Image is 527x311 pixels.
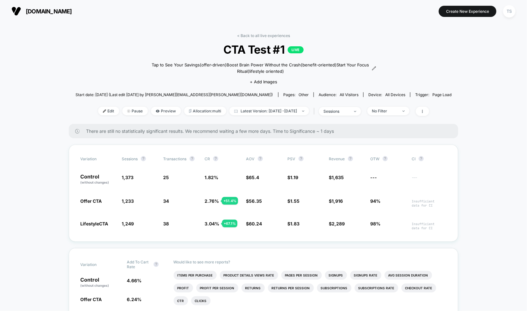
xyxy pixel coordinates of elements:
[250,79,277,84] span: + Add Images
[355,284,398,292] li: Subscriptions Rate
[503,5,516,18] div: TS
[370,198,380,204] span: 94%
[80,284,109,287] span: (without changes)
[268,284,314,292] li: Returns Per Session
[329,156,345,161] span: Revenue
[26,8,72,15] span: [DOMAIN_NAME]
[122,156,138,161] span: Sessions
[249,198,262,204] span: 56.35
[281,271,322,280] li: Pages Per Session
[385,92,405,97] span: all devices
[302,110,304,112] img: end
[213,156,218,161] button: ?
[80,221,108,226] span: LifestyleCTA
[290,198,300,204] span: 1.55
[163,198,169,204] span: 34
[412,156,447,161] span: CI
[10,6,74,16] button: [DOMAIN_NAME]
[184,107,226,115] span: Allocation: multi
[287,156,295,161] span: PSV
[189,109,191,113] img: rebalance
[222,197,238,205] div: + 51.4 %
[151,107,181,115] span: Preview
[98,107,119,115] span: Edit
[354,111,356,112] img: end
[412,199,447,208] span: Insufficient data for CI
[432,92,451,97] span: Page Load
[402,110,405,112] img: end
[501,5,517,18] button: TS
[205,198,219,204] span: 2.76 %
[329,175,344,180] span: $
[141,156,146,161] button: ?
[363,92,410,97] span: Device:
[163,156,186,161] span: Transactions
[154,262,159,267] button: ?
[401,284,436,292] li: Checkout Rate
[190,156,195,161] button: ?
[340,92,358,97] span: All Visitors
[246,156,255,161] span: AOV
[122,198,134,204] span: 1,233
[332,221,345,226] span: 2,289
[205,156,210,161] span: CR
[246,175,259,180] span: $
[329,221,345,226] span: $
[350,271,381,280] li: Signups Rate
[283,92,309,97] div: Pages:
[94,43,433,56] span: CTA Test #1
[127,297,141,302] span: 6.24 %
[412,176,447,185] span: ---
[290,221,300,226] span: 1.83
[439,6,496,17] button: Create New Experience
[122,107,148,115] span: Pause
[122,175,134,180] span: 1,373
[174,284,193,292] li: Profit
[370,221,380,226] span: 98%
[122,221,134,226] span: 1,249
[290,175,298,180] span: 1.19
[86,128,445,134] span: There are still no statistically significant results. We recommend waiting a few more days . Time...
[205,175,218,180] span: 1.82 %
[312,107,319,116] span: |
[287,175,298,180] span: $
[80,260,115,269] span: Variation
[324,109,349,114] div: sessions
[103,110,106,113] img: edit
[80,180,109,184] span: (without changes)
[372,109,398,113] div: No Filter
[196,284,238,292] li: Profit Per Session
[370,156,405,161] span: OTW
[385,271,432,280] li: Avg Session Duration
[258,156,263,161] button: ?
[127,260,150,269] span: Add To Cart Rate
[332,198,343,204] span: 1,916
[246,198,262,204] span: $
[317,284,351,292] li: Subscriptions
[205,221,219,226] span: 3.04 %
[242,284,265,292] li: Returns
[412,222,447,230] span: Insufficient data for CI
[237,33,290,38] a: < Back to all live experiences
[127,278,141,283] span: 4.66 %
[332,175,344,180] span: 1,635
[80,277,120,288] p: Control
[80,174,115,185] p: Control
[419,156,424,161] button: ?
[151,62,370,74] span: Tap to See Your Savings(offer-driven)Boost Brain Power Without the Crash(benefit-oriented)Start Y...
[127,110,130,113] img: end
[191,296,211,305] li: Clicks
[80,198,102,204] span: Offer CTA
[163,175,169,180] span: 25
[370,175,377,180] span: ---
[287,198,300,204] span: $
[174,296,188,305] li: Ctr
[234,110,238,113] img: calendar
[246,221,262,226] span: $
[249,221,262,226] span: 60.24
[174,271,217,280] li: Items Per Purchase
[174,260,447,264] p: Would like to see more reports?
[163,221,169,226] span: 38
[222,220,237,227] div: + 67.1 %
[415,92,451,97] div: Trigger:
